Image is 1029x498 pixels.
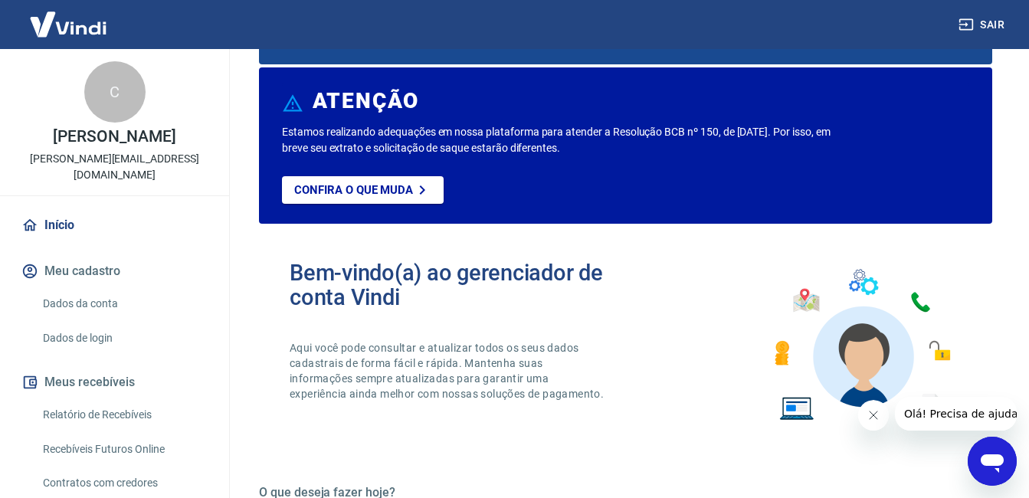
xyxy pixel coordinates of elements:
[37,399,211,431] a: Relatório de Recebíveis
[53,129,175,145] p: [PERSON_NAME]
[895,397,1017,431] iframe: Mensagem da empresa
[955,11,1011,39] button: Sair
[84,61,146,123] div: C
[18,254,211,288] button: Meu cadastro
[282,176,444,204] a: Confira o que muda
[12,151,217,183] p: [PERSON_NAME][EMAIL_ADDRESS][DOMAIN_NAME]
[290,260,626,310] h2: Bem-vindo(a) ao gerenciador de conta Vindi
[294,183,413,197] p: Confira o que muda
[858,400,889,431] iframe: Fechar mensagem
[37,434,211,465] a: Recebíveis Futuros Online
[313,93,419,109] h6: ATENÇÃO
[761,260,962,430] img: Imagem de um avatar masculino com diversos icones exemplificando as funcionalidades do gerenciado...
[18,1,118,48] img: Vindi
[290,340,607,401] p: Aqui você pode consultar e atualizar todos os seus dados cadastrais de forma fácil e rápida. Mant...
[968,437,1017,486] iframe: Botão para abrir a janela de mensagens
[282,124,832,156] p: Estamos realizando adequações em nossa plataforma para atender a Resolução BCB nº 150, de [DATE]....
[37,288,211,319] a: Dados da conta
[18,208,211,242] a: Início
[9,11,129,23] span: Olá! Precisa de ajuda?
[37,323,211,354] a: Dados de login
[18,365,211,399] button: Meus recebíveis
